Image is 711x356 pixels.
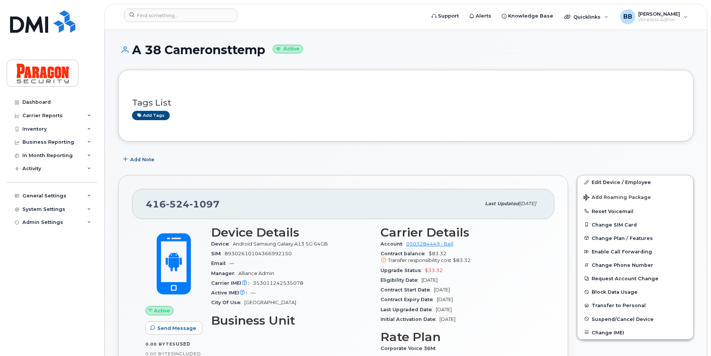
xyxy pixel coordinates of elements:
[380,297,437,302] span: Contract Expiry Date
[592,235,653,241] span: Change Plan / Features
[380,268,425,273] span: Upgrade Status
[145,321,203,335] button: Send Message
[211,271,238,276] span: Manager
[577,312,693,326] button: Suspend/Cancel Device
[577,189,693,204] button: Add Roaming Package
[244,300,296,305] span: [GEOGRAPHIC_DATA]
[132,98,680,107] h3: Tags List
[577,204,693,218] button: Reset Voicemail
[485,201,519,206] span: Last updated
[211,280,253,286] span: Carrier IMEI
[211,260,229,266] span: Email
[519,201,536,206] span: [DATE]
[434,287,450,293] span: [DATE]
[380,226,541,239] h3: Carrier Details
[225,251,292,256] span: 89302610104366992150
[380,307,436,312] span: Last Upgraded Date
[211,241,233,247] span: Device
[251,290,256,296] span: —
[253,280,303,286] span: 353011242535078
[118,153,161,166] button: Add Note
[425,268,443,273] span: $33.32
[422,277,438,283] span: [DATE]
[577,326,693,339] button: Change IMEI
[166,199,190,210] span: 524
[577,245,693,258] button: Enable Call Forwarding
[437,297,453,302] span: [DATE]
[453,257,471,263] span: $83.32
[577,258,693,272] button: Change Phone Number
[406,241,453,247] a: 0503284449 - Bell
[577,231,693,245] button: Change Plan / Features
[211,290,251,296] span: Active IMEI
[439,316,455,322] span: [DATE]
[146,199,220,210] span: 416
[229,260,234,266] span: —
[380,277,422,283] span: Eligibility Date
[176,341,191,347] span: used
[592,249,652,254] span: Enable Call Forwarding
[211,314,372,327] h3: Business Unit
[157,325,196,332] span: Send Message
[211,300,244,305] span: City Of Use
[577,218,693,231] button: Change SIM Card
[118,43,693,56] h1: A 38 Cameronsttemp
[577,272,693,285] button: Request Account Change
[132,111,170,120] a: Add tags
[577,299,693,312] button: Transfer to Personal
[380,287,434,293] span: Contract Start Date
[592,316,654,322] span: Suspend/Cancel Device
[380,241,406,247] span: Account
[583,194,651,202] span: Add Roaming Package
[154,307,170,314] span: Active
[380,346,439,351] span: Corporate Voice 36M
[577,285,693,299] button: Block Data Usage
[388,257,451,263] span: Transfer responsibility cost
[380,251,429,256] span: Contract balance
[380,330,541,344] h3: Rate Plan
[380,316,439,322] span: Initial Activation Date
[380,251,541,264] span: $83.32
[273,45,303,53] small: Active
[238,271,274,276] span: Alliance Admin
[211,251,225,256] span: SIM
[211,226,372,239] h3: Device Details
[577,175,693,189] a: Edit Device / Employee
[145,341,176,347] span: 0.00 Bytes
[190,199,220,210] span: 1097
[436,307,452,312] span: [DATE]
[130,156,154,163] span: Add Note
[233,241,328,247] span: Android Samsung Galaxy A13 5G 64GB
